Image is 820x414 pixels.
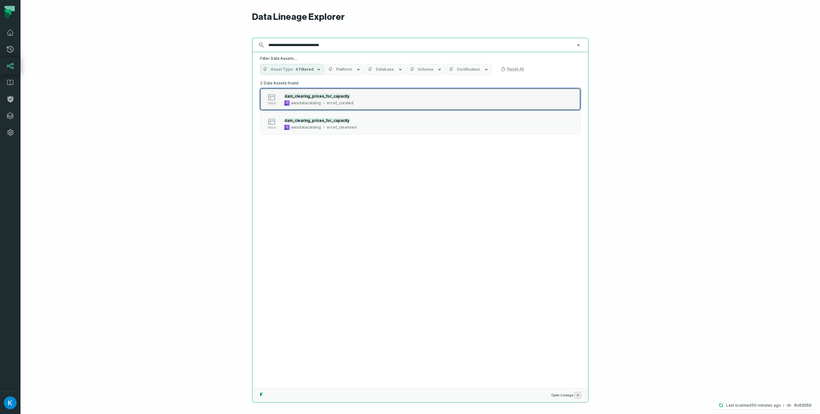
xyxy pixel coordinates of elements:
[291,125,321,130] div: awsdatacatalog
[267,126,276,129] span: table
[260,56,580,61] h5: Filter Data Assets...
[726,402,781,409] p: Last scanned
[284,118,349,123] mark: dam_clearing_prices_for_capacity
[498,64,527,74] button: Reset All
[457,67,480,72] span: Certification
[291,100,321,106] div: awsdatacatalog
[794,403,811,407] h4: 6c63050
[325,64,364,75] button: Platform
[327,100,354,106] div: ercot_curated
[376,67,394,72] span: Database
[551,392,582,399] span: Open Lineage
[751,403,781,408] relative-time: Aug 19, 2025, 11:30 AM GMT+3
[336,67,352,72] span: Platform
[260,113,580,134] button: tableawsdatacatalogercot_cleansed
[715,402,815,409] button: Last scanned[DATE] 11:30:36 AM6c63050
[260,64,324,75] button: Asset Type4 Filtered
[446,64,492,75] button: Certification
[271,67,294,72] span: Asset Type
[260,88,580,110] button: tableawsdatacatalogercot_curated
[260,79,580,143] div: 2 Data Assets found
[295,67,314,72] span: 4 Filtered
[365,64,406,75] button: Database
[284,94,349,99] mark: dam_clearing_prices_for_capacity
[407,64,445,75] button: Schema
[327,125,357,130] div: ercot_cleansed
[267,102,276,105] span: table
[4,396,17,409] img: avatar of Kosta Shougaev
[574,392,582,399] span: Press ↵ to add a new Data Asset to the graph
[252,79,588,388] div: Suggestions
[418,67,433,72] span: Schema
[252,12,588,23] h1: Data Lineage Explorer
[575,42,582,48] button: Clear search query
